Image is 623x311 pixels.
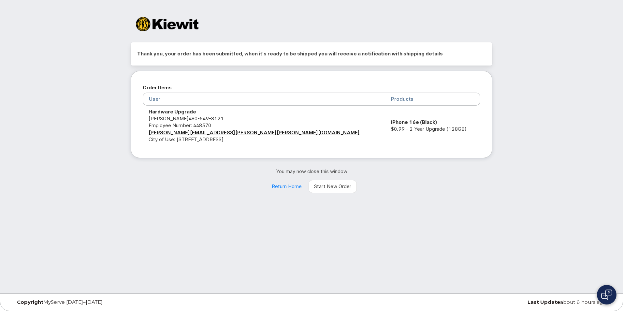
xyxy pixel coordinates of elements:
strong: iPhone 16e (Black) [391,119,437,125]
span: 549 [197,115,209,122]
a: Return Home [266,180,307,193]
h2: Order Items [143,83,480,93]
div: about 6 hours ago [411,300,611,305]
th: Products [385,93,480,105]
img: Kiewit Corporation [136,17,198,31]
strong: Hardware Upgrade [149,109,196,115]
td: [PERSON_NAME] City of Use: [STREET_ADDRESS] [143,106,385,146]
strong: Last Update [528,299,560,305]
img: Open chat [601,289,612,300]
td: $0.99 - 2 Year Upgrade (128GB) [385,106,480,146]
span: 8121 [209,115,224,122]
h2: Thank you, your order has been submitted, when it's ready to be shipped you will receive a notifi... [137,49,486,59]
p: You may now close this window [131,168,492,175]
span: Employee Number: 448370 [149,122,211,128]
span: 480 [189,115,224,122]
a: Start New Order [309,180,357,193]
th: User [143,93,385,105]
a: [PERSON_NAME][EMAIL_ADDRESS][PERSON_NAME][PERSON_NAME][DOMAIN_NAME] [149,129,360,136]
div: MyServe [DATE]–[DATE] [12,300,212,305]
strong: Copyright [17,299,43,305]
